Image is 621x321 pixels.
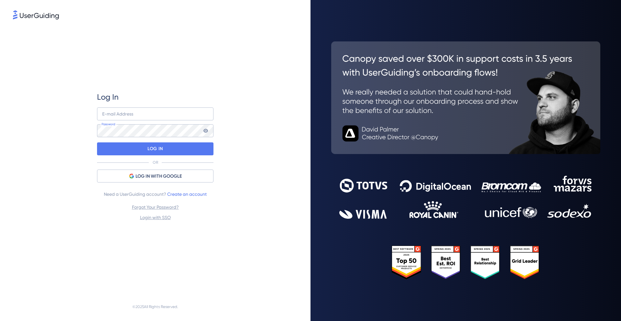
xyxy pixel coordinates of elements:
span: Need a UserGuiding account? [104,190,207,198]
a: Create an account [167,192,207,197]
span: Log In [97,92,119,102]
a: Forgot Your Password? [132,205,179,210]
input: example@company.com [97,107,213,120]
img: 8faab4ba6bc7696a72372aa768b0286c.svg [13,10,59,19]
img: 26c0aa7c25a843aed4baddd2b5e0fa68.svg [331,41,600,154]
p: OR [153,160,158,165]
span: © 2025 All Rights Reserved. [132,303,178,311]
span: LOG IN WITH GOOGLE [136,172,182,180]
img: 9302ce2ac39453076f5bc0f2f2ca889b.svg [339,176,592,219]
a: Login with SSO [140,215,171,220]
p: LOG IN [147,144,163,154]
img: 25303e33045975176eb484905ab012ff.svg [392,246,540,280]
